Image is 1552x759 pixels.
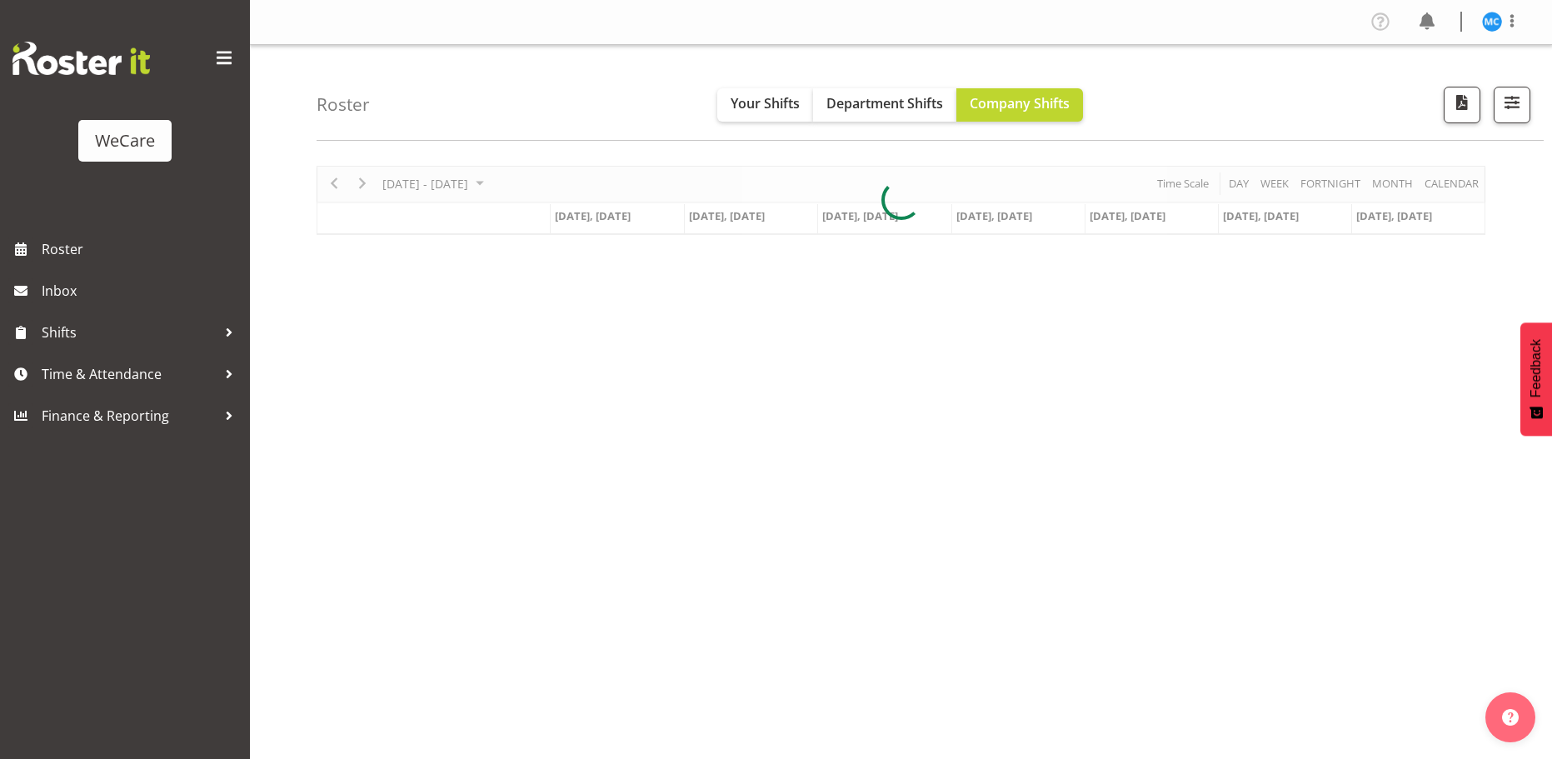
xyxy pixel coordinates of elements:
span: Time & Attendance [42,362,217,387]
img: help-xxl-2.png [1502,709,1519,726]
span: Your Shifts [731,94,800,112]
button: Feedback - Show survey [1520,322,1552,436]
button: Department Shifts [813,88,956,122]
span: Inbox [42,278,242,303]
span: Finance & Reporting [42,403,217,428]
button: Filter Shifts [1494,87,1530,123]
button: Your Shifts [717,88,813,122]
button: Company Shifts [956,88,1083,122]
span: Department Shifts [826,94,943,112]
img: mary-childs10475.jpg [1482,12,1502,32]
h4: Roster [317,95,370,114]
span: Roster [42,237,242,262]
button: Download a PDF of the roster according to the set date range. [1444,87,1480,123]
img: Rosterit website logo [12,42,150,75]
span: Shifts [42,320,217,345]
div: WeCare [95,128,155,153]
span: Feedback [1529,339,1544,397]
span: Company Shifts [970,94,1070,112]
